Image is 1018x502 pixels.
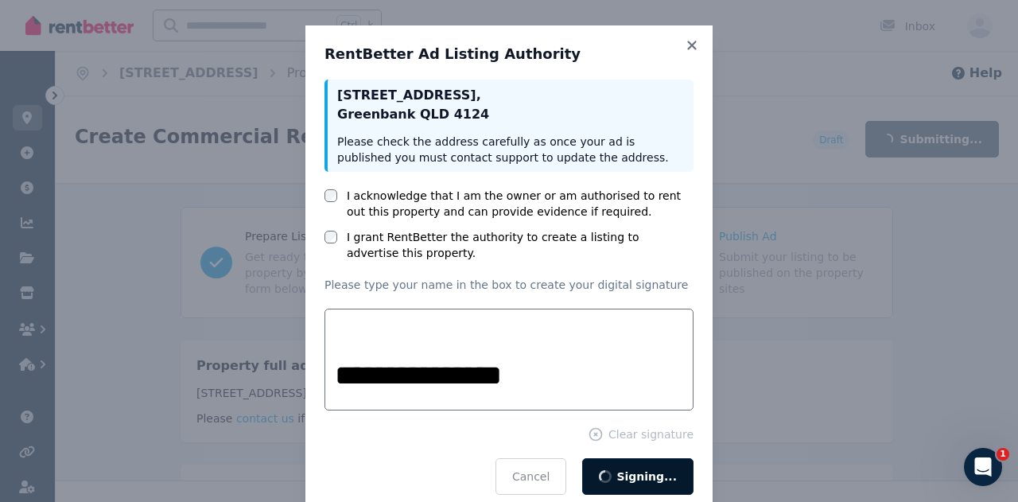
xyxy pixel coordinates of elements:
[324,45,694,64] h3: RentBetter Ad Listing Authority
[347,188,694,220] label: I acknowledge that I am the owner or am authorised to rent out this property and can provide evid...
[324,277,694,293] p: Please type your name in the box to create your digital signature
[347,229,694,261] label: I grant RentBetter the authority to create a listing to advertise this property.
[964,448,1002,486] iframe: Intercom live chat
[337,86,684,124] p: [STREET_ADDRESS] , Greenbank QLD 4124
[997,448,1009,461] span: 1
[337,134,684,165] p: Please check the address carefully as once your ad is published you must contact support to updat...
